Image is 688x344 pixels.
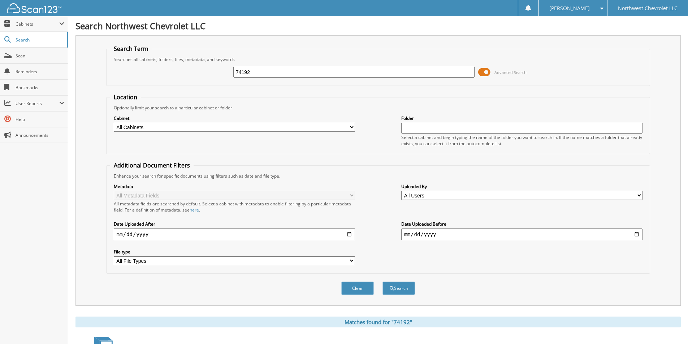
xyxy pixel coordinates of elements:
span: Northwest Chevrolet LLC [618,6,678,10]
div: Optionally limit your search to a particular cabinet or folder [110,105,646,111]
div: Select a cabinet and begin typing the name of the folder you want to search in. If the name match... [401,134,642,147]
label: Folder [401,115,642,121]
span: Help [16,116,64,122]
div: Searches all cabinets, folders, files, metadata, and keywords [110,56,646,62]
span: Bookmarks [16,84,64,91]
div: Enhance your search for specific documents using filters such as date and file type. [110,173,646,179]
label: Date Uploaded Before [401,221,642,227]
input: start [114,228,355,240]
img: scan123-logo-white.svg [7,3,61,13]
legend: Search Term [110,45,152,53]
span: User Reports [16,100,59,106]
div: All metadata fields are searched by default. Select a cabinet with metadata to enable filtering b... [114,201,355,213]
span: [PERSON_NAME] [549,6,590,10]
label: Metadata [114,183,355,190]
label: Uploaded By [401,183,642,190]
span: Announcements [16,132,64,138]
span: Scan [16,53,64,59]
button: Search [382,282,415,295]
span: Cabinets [16,21,59,27]
label: Cabinet [114,115,355,121]
h1: Search Northwest Chevrolet LLC [75,20,681,32]
legend: Additional Document Filters [110,161,194,169]
label: File type [114,249,355,255]
div: Matches found for "74192" [75,317,681,327]
span: Search [16,37,63,43]
button: Clear [341,282,374,295]
span: Reminders [16,69,64,75]
a: here [190,207,199,213]
legend: Location [110,93,141,101]
label: Date Uploaded After [114,221,355,227]
input: end [401,228,642,240]
span: Advanced Search [494,70,527,75]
